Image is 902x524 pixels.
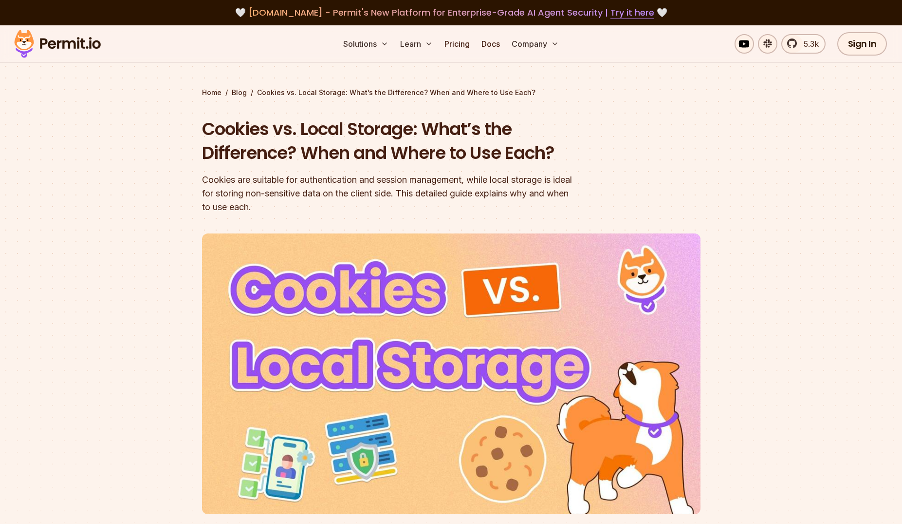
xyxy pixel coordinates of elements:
[232,88,247,97] a: Blog
[610,6,654,19] a: Try it here
[478,34,504,54] a: Docs
[23,6,879,19] div: 🤍 🤍
[248,6,654,19] span: [DOMAIN_NAME] - Permit's New Platform for Enterprise-Grade AI Agent Security |
[339,34,392,54] button: Solutions
[396,34,437,54] button: Learn
[781,34,826,54] a: 5.3k
[202,173,576,214] div: Cookies are suitable for authentication and session management, while local storage is ideal for ...
[202,233,700,514] img: Cookies vs. Local Storage: What’s the Difference? When and Where to Use Each?
[837,32,887,56] a: Sign In
[202,117,576,165] h1: Cookies vs. Local Storage: What’s the Difference? When and Where to Use Each?
[441,34,474,54] a: Pricing
[508,34,563,54] button: Company
[10,27,105,60] img: Permit logo
[202,88,700,97] div: / /
[202,88,221,97] a: Home
[798,38,819,50] span: 5.3k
